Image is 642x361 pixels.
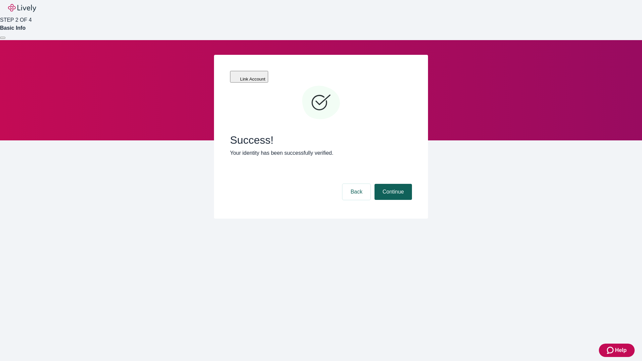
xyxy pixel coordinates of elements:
button: Link Account [230,71,268,83]
img: Lively [8,4,36,12]
button: Back [342,184,370,200]
p: Your identity has been successfully verified. [230,149,412,157]
span: Success! [230,134,412,146]
svg: Zendesk support icon [607,346,615,354]
button: Continue [374,184,412,200]
button: Zendesk support iconHelp [599,344,635,357]
span: Help [615,346,627,354]
svg: Checkmark icon [301,83,341,123]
